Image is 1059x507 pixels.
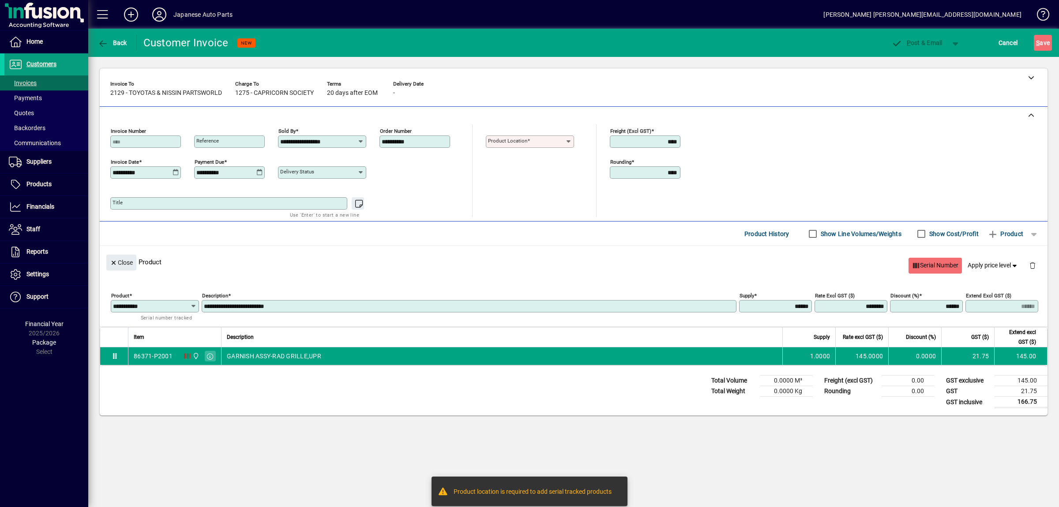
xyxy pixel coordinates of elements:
td: Total Weight [707,386,760,397]
span: Reports [26,248,48,255]
span: Product [988,227,1023,241]
div: 145.0000 [841,352,883,361]
span: NEW [241,40,252,46]
mat-hint: Use 'Enter' to start a new line [290,210,359,220]
button: Add [117,7,145,23]
button: Serial Number [909,258,962,274]
label: Show Cost/Profit [928,229,979,238]
span: Description [227,332,254,342]
td: 0.00 [882,376,935,386]
span: Product History [744,227,789,241]
mat-label: Invoice date [111,159,139,165]
div: Customer Invoice [143,36,229,50]
app-page-header-button: Back [88,35,137,51]
a: Settings [4,263,88,285]
span: ost & Email [891,39,943,46]
mat-label: Extend excl GST ($) [966,293,1011,299]
button: Delete [1022,255,1043,276]
a: Quotes [4,105,88,120]
span: Backorders [9,124,45,131]
span: Home [26,38,43,45]
mat-label: Payment due [195,159,224,165]
div: 86371-P2001 [134,352,173,361]
mat-label: Delivery status [280,169,314,175]
td: Total Volume [707,376,760,386]
span: Payments [9,94,42,101]
mat-label: Product location [488,138,527,144]
span: - [393,90,395,97]
mat-label: Reference [196,138,219,144]
div: Product [100,246,1048,278]
span: Invoices [9,79,37,86]
a: Knowledge Base [1030,2,1048,30]
td: GST inclusive [942,397,995,408]
span: Rate excl GST ($) [843,332,883,342]
button: Close [106,255,136,270]
button: Profile [145,7,173,23]
a: Home [4,31,88,53]
app-page-header-button: Delete [1022,261,1043,269]
label: Show Line Volumes/Weights [819,229,901,238]
button: Product History [741,226,793,242]
span: Communications [9,139,61,146]
span: Discount (%) [906,332,936,342]
mat-label: Product [111,293,129,299]
span: GARNISH ASSY-RAD GRILLE,UPR [227,352,321,361]
button: Apply price level [964,258,1022,274]
mat-label: Rate excl GST ($) [815,293,855,299]
span: Quotes [9,109,34,116]
span: S [1036,39,1040,46]
button: Cancel [996,35,1020,51]
span: Package [32,339,56,346]
mat-label: Description [202,293,228,299]
button: Save [1034,35,1052,51]
a: Reports [4,241,88,263]
span: 1275 - CAPRICORN SOCIETY [235,90,314,97]
span: Financials [26,203,54,210]
td: 21.75 [995,386,1048,397]
mat-hint: Serial number tracked [141,312,192,323]
span: P [907,39,911,46]
button: Post & Email [887,35,947,51]
app-page-header-button: Close [104,258,139,266]
span: GST ($) [971,332,989,342]
span: Supply [814,332,830,342]
span: 2129 - TOYOTAS & NISSIN PARTSWORLD [110,90,222,97]
span: Close [110,255,133,270]
span: Apply price level [968,261,1019,270]
a: Support [4,286,88,308]
a: Products [4,173,88,195]
td: 0.0000 [888,347,941,365]
div: Product location is required to add serial tracked products [454,487,612,498]
mat-label: Invoice number [111,128,146,134]
mat-label: Freight (excl GST) [610,128,651,134]
span: 1.0000 [810,352,830,361]
div: [PERSON_NAME] [PERSON_NAME][EMAIL_ADDRESS][DOMAIN_NAME] [823,8,1021,22]
a: Communications [4,135,88,150]
span: Cancel [999,36,1018,50]
mat-label: Order number [380,128,412,134]
button: Back [95,35,129,51]
span: Settings [26,270,49,278]
span: Support [26,293,49,300]
span: ave [1036,36,1050,50]
a: Backorders [4,120,88,135]
mat-label: Discount (%) [890,293,919,299]
td: Rounding [820,386,882,397]
td: GST [942,386,995,397]
button: Product [983,226,1028,242]
span: Extend excl GST ($) [1000,327,1036,347]
mat-label: Sold by [278,128,296,134]
div: Japanese Auto Parts [173,8,233,22]
td: Freight (excl GST) [820,376,882,386]
td: 0.00 [882,386,935,397]
a: Suppliers [4,151,88,173]
span: Suppliers [26,158,52,165]
span: Item [134,332,144,342]
span: Financial Year [25,320,64,327]
span: 20 days after EOM [327,90,378,97]
span: Products [26,180,52,188]
span: Back [98,39,127,46]
td: 21.75 [941,347,994,365]
span: Customers [26,60,56,68]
